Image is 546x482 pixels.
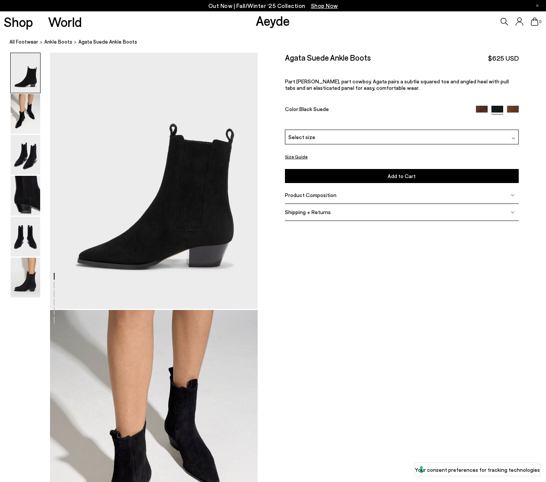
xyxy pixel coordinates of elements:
[11,135,40,175] img: Agata Suede Ankle Boots - Image 3
[9,32,546,53] nav: breadcrumb
[285,209,331,215] span: Shipping + Returns
[285,169,519,183] button: Add to Cart
[538,20,542,24] span: 0
[288,133,315,141] span: Select size
[11,176,40,216] img: Agata Suede Ankle Boots - Image 4
[415,463,540,476] button: Your consent preferences for tracking technologies
[512,137,515,141] img: svg%3E
[511,193,515,197] img: svg%3E
[285,78,519,91] p: Part [PERSON_NAME], part cowboy. Agata pairs a subtle squared toe and angled heel with pull tabs ...
[208,1,338,11] p: Out Now | Fall/Winter ‘25 Collection
[44,38,72,46] a: ankle boots
[415,466,540,474] label: Your consent preferences for tracking technologies
[388,173,416,179] span: Add to Cart
[11,217,40,257] img: Agata Suede Ankle Boots - Image 5
[285,152,308,161] button: Size Guide
[299,106,329,113] span: Black Suede
[285,192,336,198] span: Product Composition
[4,15,33,28] a: Shop
[48,15,82,28] a: World
[311,2,338,9] span: Navigate to /collections/new-in
[531,17,538,26] a: 0
[9,38,38,46] a: All Footwear
[488,53,519,63] span: $625 USD
[285,106,468,115] div: Color:
[11,258,40,297] img: Agata Suede Ankle Boots - Image 6
[11,53,40,93] img: Agata Suede Ankle Boots - Image 1
[285,53,371,62] h2: Agata Suede Ankle Boots
[78,38,137,46] span: Agata Suede Ankle Boots
[44,39,72,45] span: ankle boots
[11,94,40,134] img: Agata Suede Ankle Boots - Image 2
[511,210,515,214] img: svg%3E
[256,13,290,28] a: Aeyde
